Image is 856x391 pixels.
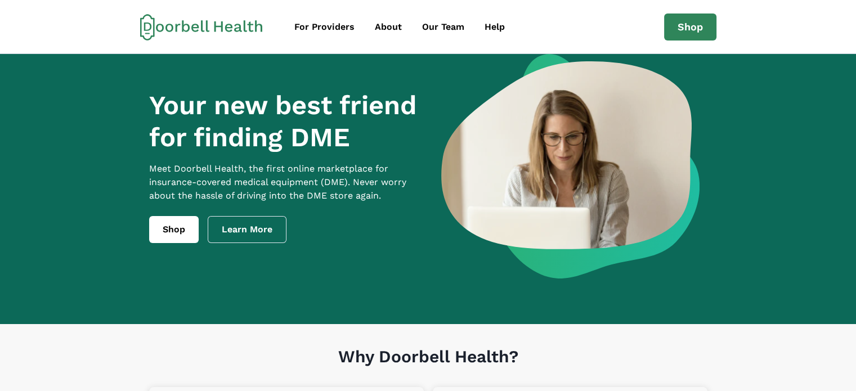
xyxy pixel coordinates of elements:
div: Help [485,20,505,34]
div: Our Team [422,20,464,34]
h1: Your new best friend for finding DME [149,89,423,153]
a: About [366,16,411,38]
a: Shop [664,14,716,41]
a: Help [476,16,514,38]
h1: Why Doorbell Health? [149,347,707,387]
img: a woman looking at a computer [441,54,700,278]
div: About [375,20,402,34]
p: Meet Doorbell Health, the first online marketplace for insurance-covered medical equipment (DME).... [149,162,423,203]
a: For Providers [285,16,364,38]
div: For Providers [294,20,355,34]
a: Shop [149,216,199,243]
a: Learn More [208,216,286,243]
a: Our Team [413,16,473,38]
